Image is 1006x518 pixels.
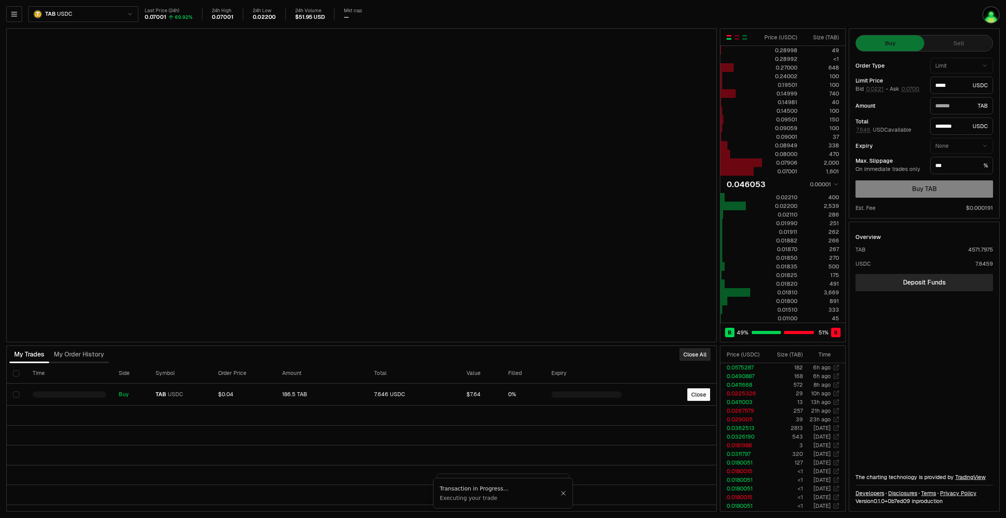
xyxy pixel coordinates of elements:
th: Side [112,363,149,384]
div: 0.24002 [762,72,797,80]
div: Size ( TAB ) [804,33,839,41]
div: Est. Fee [855,204,876,212]
div: Mkt cap [344,8,362,14]
th: Filled [502,363,545,384]
td: 0.0326190 [720,432,766,441]
div: 0.07906 [762,159,797,167]
div: 0.01100 [762,314,797,322]
div: Size ( TAB ) [772,351,803,358]
td: <1 [766,476,803,484]
div: 69.92% [175,14,193,20]
div: 49 [804,46,839,54]
th: Symbol [149,363,212,384]
td: 29 [766,389,803,398]
a: Terms [921,489,936,497]
div: Overview [855,233,881,241]
td: 0.0180051 [720,476,766,484]
div: 0.09001 [762,133,797,141]
div: 100 [804,124,839,132]
div: USDC [855,260,871,268]
div: 0.02200 [253,14,276,21]
a: TradingView [955,474,986,481]
td: <1 [766,467,803,476]
span: Bid - [855,86,888,93]
time: [DATE] [813,424,831,432]
div: 24h High [212,8,233,14]
div: 186.5 TAB [282,391,362,398]
span: Ask [890,86,920,93]
td: <1 [766,493,803,501]
div: 0.01850 [762,254,797,262]
div: Order Type [855,63,924,68]
div: 0.01882 [762,237,797,244]
td: 0.0411668 [720,380,766,389]
div: 7.6459 [975,260,993,268]
div: 0.01911 [762,228,797,236]
div: 891 [804,297,839,305]
div: USDC [930,118,993,135]
th: Amount [276,363,368,384]
th: Value [460,363,502,384]
time: [DATE] [813,494,831,501]
div: 270 [804,254,839,262]
div: 266 [804,237,839,244]
div: Buy [119,391,143,398]
div: 40 [804,98,839,106]
div: 0.07001 [212,14,233,21]
div: 262 [804,228,839,236]
td: 0.0311797 [720,450,766,458]
span: $0.04 [218,391,233,398]
td: 0.0180051 [720,484,766,493]
div: 338 [804,141,839,149]
div: 470 [804,150,839,158]
time: [DATE] [813,476,831,483]
div: 0.19501 [762,81,797,89]
div: % [930,157,993,174]
time: 8h ago [813,381,831,388]
th: Time [26,363,112,384]
div: 37 [804,133,839,141]
span: $0.000191 [966,204,993,212]
td: 0.0225326 [720,389,766,398]
div: 740 [804,90,839,97]
div: Price ( USDC ) [727,351,766,358]
time: [DATE] [813,511,831,518]
div: Amount [855,103,924,108]
button: Limit [930,58,993,73]
time: 13h ago [811,399,831,406]
time: [DATE] [813,450,831,457]
div: 1,601 [804,167,839,175]
div: Expiry [855,143,924,149]
button: Select all [13,370,19,377]
time: 6h ago [813,364,831,371]
time: [DATE] [813,485,831,492]
td: 0.0411003 [720,398,766,406]
span: 0b7ed0913fbf52469ef473a8b81e537895d320b2 [888,498,910,505]
div: 0.02110 [762,211,797,219]
time: [DATE] [813,442,831,449]
td: 0.0267579 [720,406,766,415]
div: 100 [804,81,839,89]
div: 175 [804,271,839,279]
button: Close All [679,348,710,361]
button: Show Sell Orders Only [734,34,740,40]
div: Limit Price [855,78,924,83]
div: 0.01810 [762,288,797,296]
td: 13 [766,398,803,406]
td: 182 [766,363,803,372]
td: 543 [766,432,803,441]
div: USDC [930,77,993,94]
span: 51 % [819,329,828,336]
span: USDC available [855,126,911,133]
span: S [834,329,838,336]
div: $7.64 [466,391,496,398]
a: Privacy Policy [940,489,977,497]
img: TAB Logo [34,11,41,18]
div: <1 [804,55,839,63]
div: 4571.7975 [968,246,993,253]
div: 7.646 USDC [374,391,454,398]
td: 0.0490887 [720,372,766,380]
div: 0.28992 [762,55,797,63]
div: 0.01510 [762,306,797,314]
span: TAB [45,11,55,18]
